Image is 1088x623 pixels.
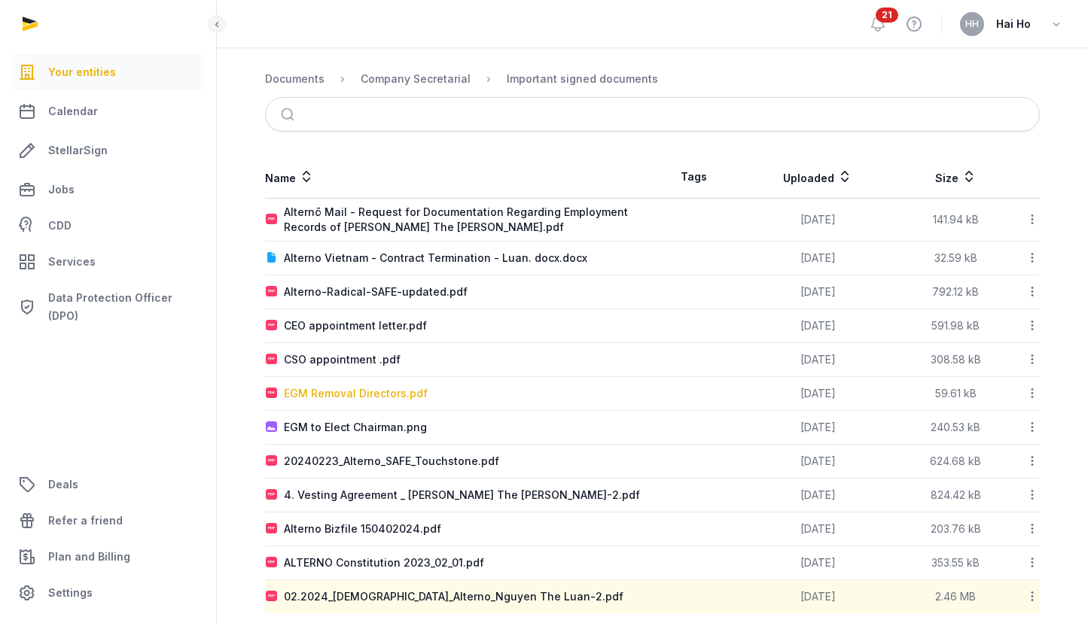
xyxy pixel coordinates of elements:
[266,489,278,501] img: pdf.svg
[265,61,1040,97] nav: Breadcrumb
[800,590,836,603] span: [DATE]
[284,420,427,435] div: EGM to Elect Chairman.png
[266,214,278,226] img: pdf.svg
[800,319,836,332] span: [DATE]
[900,445,1011,479] td: 624.68 kB
[284,251,587,266] div: Alterno Vietnam - Contract Termination - Luan. docx.docx
[284,284,468,299] div: Alterno-Radical-SAFE-updated.pdf
[800,285,836,298] span: [DATE]
[48,512,123,530] span: Refer a friend
[48,217,72,235] span: CDD
[960,12,984,36] button: HH
[900,242,1011,275] td: 32.59 kB
[12,283,204,331] a: Data Protection Officer (DPO)
[266,557,278,569] img: pdf.svg
[800,556,836,569] span: [DATE]
[900,377,1011,411] td: 59.61 kB
[900,275,1011,309] td: 792.12 kB
[48,548,130,566] span: Plan and Billing
[507,71,658,87] div: Important signed documents
[284,318,427,333] div: CEO appointment letter.pdf
[800,454,836,467] span: [DATE]
[265,71,325,87] div: Documents
[266,354,278,366] img: pdf.svg
[266,286,278,298] img: pdf.svg
[272,98,307,131] button: Submit
[361,71,471,87] div: Company Secretarial
[284,488,640,503] div: 4. Vesting Agreement _ [PERSON_NAME] The [PERSON_NAME]-2.pdf
[817,448,1088,623] iframe: Chat Widget
[266,523,278,535] img: pdf.svg
[800,488,836,501] span: [DATE]
[900,343,1011,377] td: 308.58 kB
[653,156,736,199] th: Tags
[12,132,204,169] a: StellarSign
[12,93,204,129] a: Calendar
[266,591,278,603] img: pdf.svg
[12,54,204,90] a: Your entities
[48,289,198,325] span: Data Protection Officer (DPO)
[284,521,441,536] div: Alterno Bizfile 150402024.pdf
[800,213,836,226] span: [DATE]
[800,522,836,535] span: [DATE]
[266,387,278,400] img: pdf.svg
[12,539,204,575] a: Plan and Billing
[800,251,836,264] span: [DATE]
[266,455,278,467] img: pdf.svg
[12,466,204,503] a: Deals
[736,156,900,199] th: Uploaded
[900,309,1011,343] td: 591.98 kB
[284,205,652,235] div: Alternō Mail - Request for Documentation Regarding Employment Records of [PERSON_NAME] The [PERS...
[12,172,204,208] a: Jobs
[12,244,204,280] a: Services
[48,476,78,494] span: Deals
[48,181,75,199] span: Jobs
[48,63,116,81] span: Your entities
[12,575,204,611] a: Settings
[48,102,98,120] span: Calendar
[12,503,204,539] a: Refer a friend
[876,8,898,23] span: 21
[284,589,623,604] div: 02.2024_[DEMOGRAPHIC_DATA]_Alterno_Nguyen The Luan-2.pdf
[48,584,93,602] span: Settings
[48,253,96,271] span: Services
[284,352,401,367] div: CSO appointment .pdf
[48,141,108,160] span: StellarSign
[266,421,278,433] img: image.svg
[965,20,979,29] span: HH
[265,156,653,199] th: Name
[284,555,484,570] div: ALTERNO Constitution 2023_02_01.pdf
[900,411,1011,445] td: 240.53 kB
[996,15,1031,33] span: Hai Ho
[266,252,278,264] img: document.svg
[284,454,499,469] div: 20240223_Alterno_SAFE_Touchstone.pdf
[12,211,204,241] a: CDD
[284,386,428,401] div: EGM Removal Directors.pdf
[266,320,278,332] img: pdf.svg
[800,421,836,433] span: [DATE]
[800,353,836,366] span: [DATE]
[900,199,1011,242] td: 141.94 kB
[800,387,836,400] span: [DATE]
[900,156,1011,199] th: Size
